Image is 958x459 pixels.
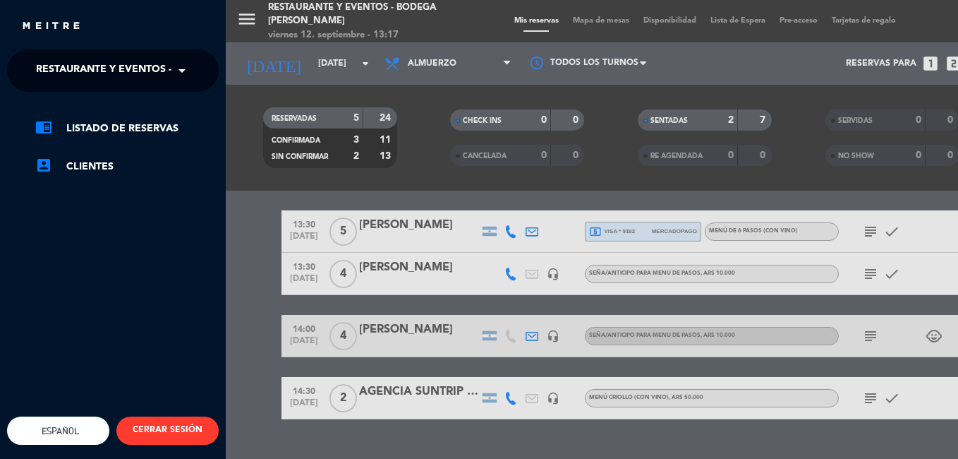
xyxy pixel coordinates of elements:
[35,120,219,137] a: chrome_reader_modeListado de Reservas
[36,56,303,85] span: Restaurante y Eventos - Bodega [PERSON_NAME]
[116,417,219,445] button: CERRAR SESIÓN
[21,21,81,32] img: MEITRE
[35,157,52,174] i: account_box
[38,426,79,436] span: Español
[35,158,219,175] a: account_boxClientes
[35,119,52,136] i: chrome_reader_mode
